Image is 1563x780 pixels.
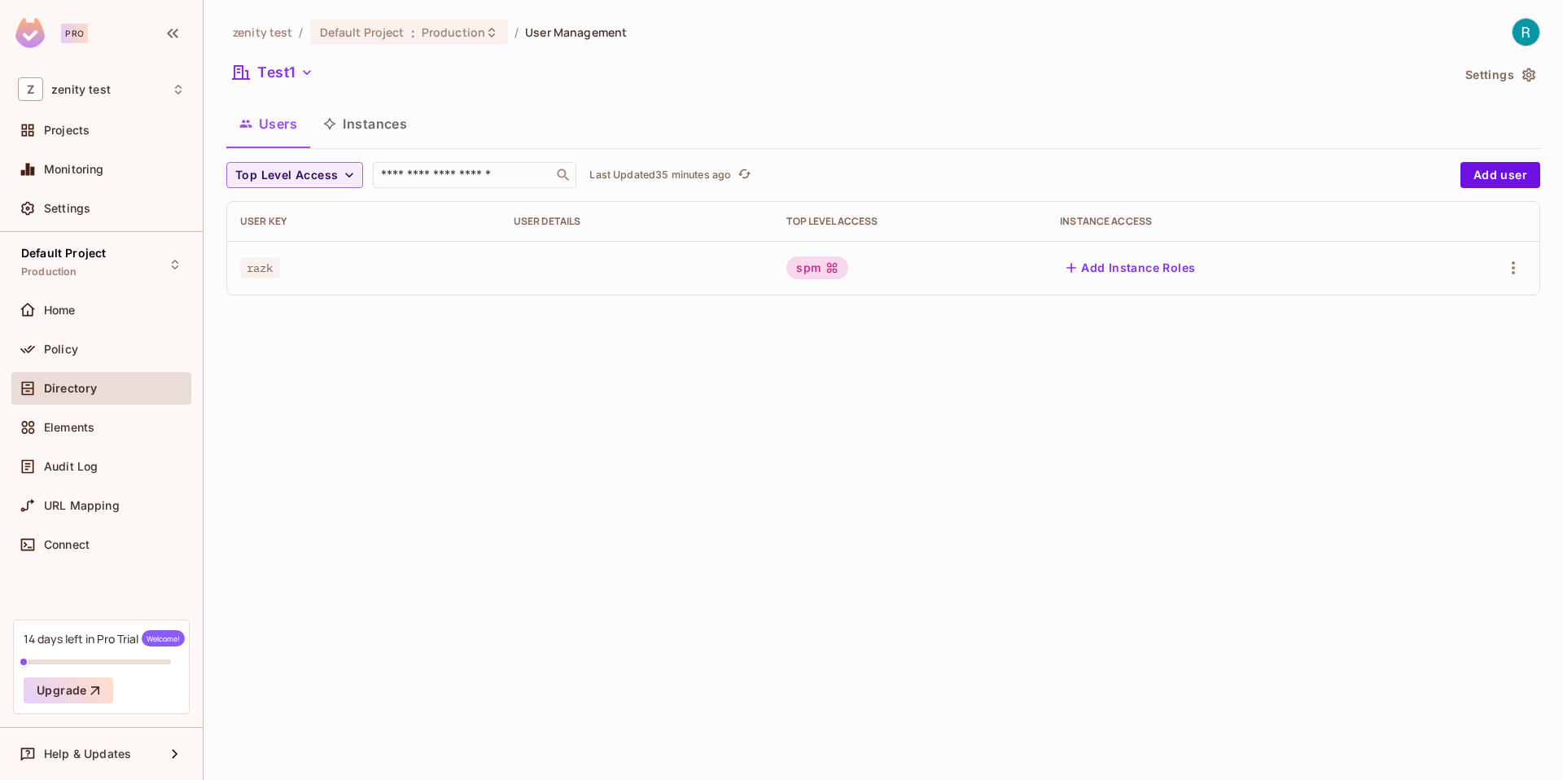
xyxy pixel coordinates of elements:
[731,165,754,185] span: Click to refresh data
[44,343,78,356] span: Policy
[142,630,185,646] span: Welcome!
[44,304,76,317] span: Home
[240,215,488,228] div: User Key
[18,77,43,101] span: Z
[226,162,363,188] button: Top Level Access
[1513,19,1539,46] img: Raz Kliger
[15,18,45,48] img: SReyMgAAAABJRU5ErkJggg==
[24,630,185,646] div: 14 days left in Pro Trial
[738,167,751,183] span: refresh
[51,83,111,96] span: Workspace: zenity test
[240,257,280,278] span: razk
[1060,215,1410,228] div: Instance Access
[44,460,98,473] span: Audit Log
[410,26,416,39] span: :
[44,202,90,215] span: Settings
[21,265,77,278] span: Production
[44,538,90,551] span: Connect
[786,215,1034,228] div: Top Level Access
[44,421,94,434] span: Elements
[226,103,310,144] button: Users
[514,215,761,228] div: User Details
[299,24,303,40] li: /
[235,165,338,186] span: Top Level Access
[24,677,113,703] button: Upgrade
[310,103,420,144] button: Instances
[786,256,847,279] div: spm
[1460,162,1540,188] button: Add user
[44,124,90,137] span: Projects
[61,24,88,43] div: Pro
[525,24,627,40] span: User Management
[21,247,106,260] span: Default Project
[320,24,405,40] span: Default Project
[44,382,97,395] span: Directory
[422,24,485,40] span: Production
[1459,62,1540,88] button: Settings
[44,163,104,176] span: Monitoring
[1060,255,1202,281] button: Add Instance Roles
[226,59,320,85] button: Test1
[514,24,519,40] li: /
[589,169,731,182] p: Last Updated 35 minutes ago
[233,24,292,40] span: the active workspace
[44,499,120,512] span: URL Mapping
[734,165,754,185] button: refresh
[44,747,131,760] span: Help & Updates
